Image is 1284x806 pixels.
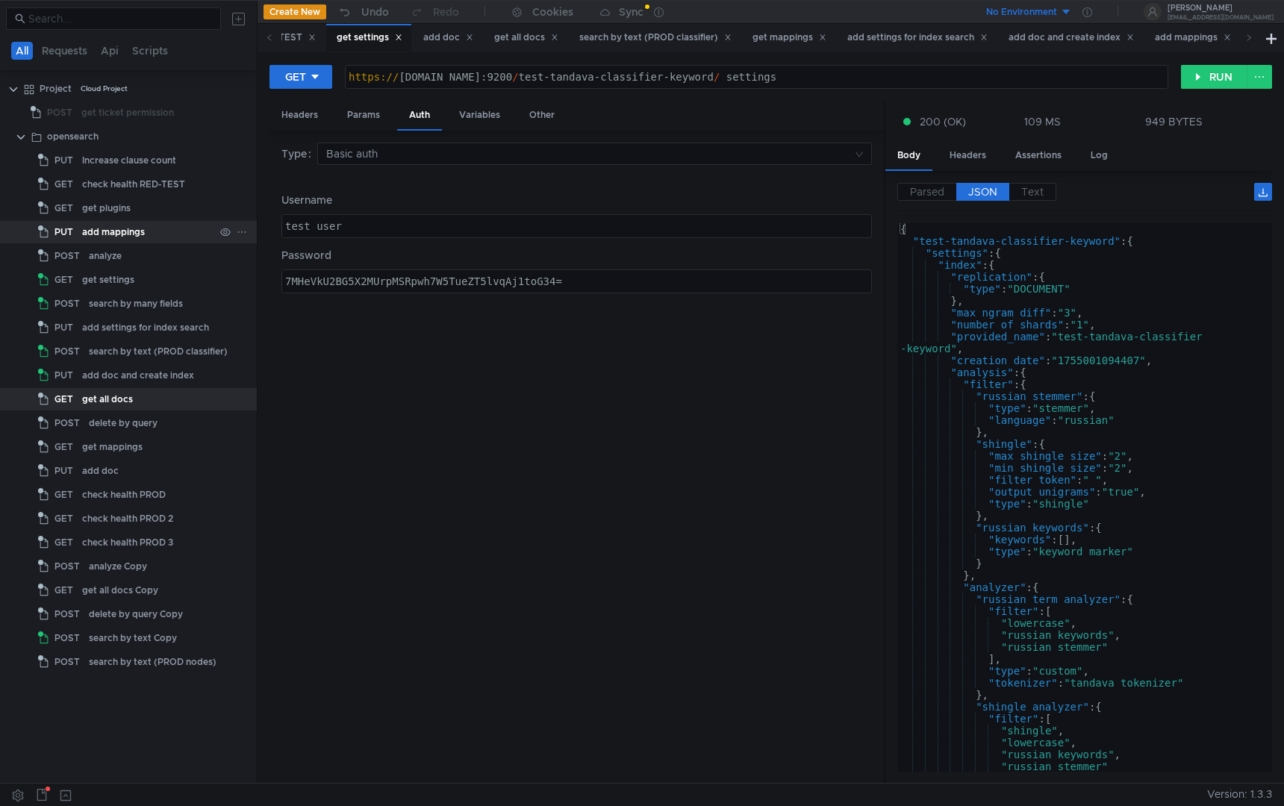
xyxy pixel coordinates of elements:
div: get ticket permission [81,101,174,124]
div: get settings [82,269,134,291]
div: Auth [397,101,442,131]
span: Version: 1.3.3 [1207,784,1272,805]
div: analyze Copy [89,555,147,578]
span: POST [54,245,80,267]
label: Username [281,192,872,208]
button: Requests [37,42,92,60]
div: get mappings [752,30,826,46]
div: add mappings [82,221,145,243]
div: get plugins [82,197,131,219]
div: add doc [82,460,119,482]
div: get all docs [494,30,558,46]
div: Other [517,101,567,129]
span: POST [54,627,80,649]
label: Type [281,143,317,165]
span: POST [54,603,80,625]
div: check health PROD 3 [82,531,173,554]
span: PUT [54,149,73,172]
div: check health PROD 2 [82,507,173,530]
span: PUT [54,460,73,482]
div: add settings for index search [82,316,209,339]
div: delete by query Copy [89,603,183,625]
span: GET [54,579,73,602]
span: PUT [54,316,73,339]
div: search by text Copy [89,627,177,649]
span: JSON [968,185,997,199]
span: Parsed [910,185,944,199]
div: [PERSON_NAME] [1168,4,1274,12]
div: search by text (PROD classifier) [579,30,732,46]
div: Params [335,101,392,129]
span: POST [54,293,80,315]
div: delete by query [89,412,158,434]
span: POST [47,101,72,124]
div: add doc and create index [82,364,194,387]
div: Sync [619,7,643,17]
button: Scripts [128,42,172,60]
div: add doc and create index [1009,30,1134,46]
div: search by text (PROD classifier) [89,340,228,363]
button: Redo [399,1,470,23]
div: Increase clause count [82,149,176,172]
div: 949 BYTES [1145,115,1203,128]
button: Api [96,42,123,60]
span: GET [54,388,73,410]
span: PUT [54,221,73,243]
div: Body [885,142,932,171]
div: add doc [423,30,473,46]
div: Project [40,78,72,100]
div: add mappings [1155,30,1231,46]
button: GET [269,65,332,89]
span: GET [54,197,73,219]
div: Redo [433,3,459,21]
div: Variables [447,101,512,129]
span: GET [54,173,73,196]
button: Undo [326,1,399,23]
span: GET [54,269,73,291]
div: GET [285,69,306,85]
span: POST [54,412,80,434]
span: PUT [54,364,73,387]
div: Cloud Project [81,78,128,100]
span: POST [54,340,80,363]
span: GET [54,436,73,458]
div: No Environment [986,5,1057,19]
input: Search... [28,10,212,27]
span: 200 (OK) [920,113,966,130]
label: Password [281,247,872,263]
div: get all docs [82,388,133,410]
span: GET [54,507,73,530]
div: Undo [361,3,389,21]
div: get settings [337,30,402,46]
div: get all docs Copy [82,579,158,602]
div: check health RED-TEST [82,173,185,196]
span: POST [54,555,80,578]
span: POST [54,651,80,673]
span: GET [54,484,73,506]
div: Headers [938,142,998,169]
div: Assertions [1003,142,1073,169]
div: Headers [269,101,330,129]
div: get mappings [82,436,143,458]
div: [EMAIL_ADDRESS][DOMAIN_NAME] [1168,15,1274,20]
div: search by text (PROD nodes) [89,651,216,673]
div: analyze [89,245,122,267]
span: Text [1021,185,1044,199]
span: GET [54,531,73,554]
div: opensearch [47,125,99,148]
div: search by many fields [89,293,183,315]
div: add settings for index search [847,30,988,46]
div: 109 MS [1024,115,1061,128]
button: All [11,42,33,60]
div: check health PROD [82,484,166,506]
div: Cookies [532,3,573,21]
button: RUN [1181,65,1247,89]
div: Log [1079,142,1120,169]
button: Create New [264,4,326,19]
